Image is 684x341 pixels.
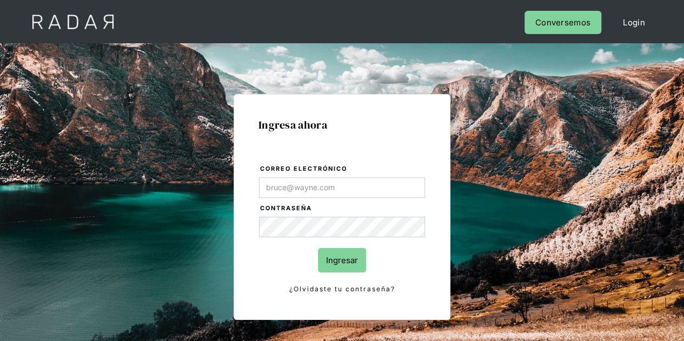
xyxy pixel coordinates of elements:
[612,11,656,34] a: Login
[258,163,426,295] form: Login Form
[318,248,366,272] input: Ingresar
[259,177,425,198] input: bruce@wayne.com
[524,11,601,34] a: Conversemos
[258,119,426,131] h1: Ingresa ahora
[259,283,425,295] a: ¿Olvidaste tu contraseña?
[260,203,425,214] label: Contraseña
[260,164,425,175] label: Correo electrónico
